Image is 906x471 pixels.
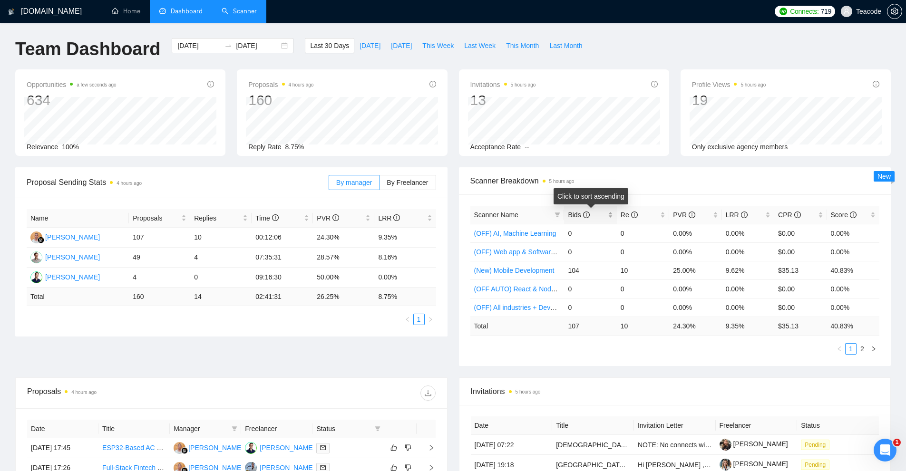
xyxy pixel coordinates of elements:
span: Reply Rate [248,143,281,151]
span: left [405,317,410,322]
td: 02:41:31 [252,288,313,306]
span: LRR [378,214,400,222]
td: 104 [564,261,616,279]
button: [DATE] [354,38,386,53]
td: 0.00% [722,224,774,242]
span: info-circle [850,211,857,218]
span: Last Month [549,40,582,51]
td: 10 [617,317,669,335]
a: (OFF) AI, Machine Learning [474,230,556,237]
th: Name [27,209,129,228]
a: JD[PERSON_NAME] [245,443,314,451]
span: info-circle [741,211,748,218]
span: By manager [336,179,372,186]
div: 160 [248,91,313,109]
th: Date [471,416,553,435]
td: 0 [564,279,616,298]
div: [PERSON_NAME] [45,252,100,262]
span: Re [621,211,638,219]
td: 10 [190,228,252,248]
span: Dashboard [171,7,203,15]
td: 4 [190,248,252,268]
td: 0.00% [669,242,721,261]
h1: Team Dashboard [15,38,160,60]
span: filter [553,208,562,222]
span: 100% [62,143,79,151]
li: Previous Page [402,314,413,325]
a: 1 [414,314,424,325]
span: Last 30 Days [310,40,349,51]
span: filter [230,422,239,436]
td: $35.13 [774,261,827,279]
td: 24.30 % [669,317,721,335]
img: JD [245,442,257,454]
td: [DATE] 17:45 [27,438,98,458]
span: -- [525,143,529,151]
a: homeHome [112,7,140,15]
span: info-circle [583,211,590,218]
time: 5 hours ago [740,82,766,87]
span: [DATE] [391,40,412,51]
img: MU [30,231,42,243]
button: setting [887,4,902,19]
span: Time [255,214,278,222]
button: dislike [402,442,414,453]
button: download [420,385,436,401]
span: 1 [893,439,901,446]
td: 09:16:30 [252,268,313,288]
td: Native Speakers of Polish – Talent Bench for Future Managed Services Recording Projects [552,435,634,455]
td: Total [27,288,129,306]
span: PVR [317,214,339,222]
span: Manager [174,423,228,434]
td: 40.83 % [827,317,879,335]
td: 0 [564,224,616,242]
span: to [224,42,232,49]
span: mail [320,445,326,451]
span: dashboard [159,8,166,14]
img: gigradar-bm.png [181,447,188,454]
th: Invitation Letter [634,416,716,435]
span: CPR [778,211,800,219]
td: 107 [564,317,616,335]
img: logo [8,4,15,19]
td: 4 [129,268,190,288]
a: [GEOGRAPHIC_DATA] | BMW Motorcycle Owner Needed – Service Visit [556,461,771,469]
time: 5 hours ago [549,179,575,184]
td: 40.83% [827,261,879,279]
a: MP[PERSON_NAME] [30,253,100,260]
a: Pending [801,441,833,448]
th: Title [98,420,170,438]
li: 2 [857,343,868,355]
span: Score [831,211,857,219]
span: Invitations [471,385,879,397]
td: 0.00% [722,298,774,317]
span: right [428,317,433,322]
td: 0 [617,224,669,242]
span: left [837,346,842,352]
td: 24.30% [313,228,374,248]
a: (OFF) All industries + DevOps [474,304,563,311]
span: [DATE] [360,40,380,51]
div: 19 [692,91,766,109]
iframe: Intercom live chat [874,439,896,461]
td: 9.35% [374,228,436,248]
li: Next Page [868,343,879,355]
span: filter [555,212,560,218]
div: Click to sort ascending [554,188,628,204]
span: info-circle [794,211,801,218]
td: 0.00% [669,224,721,242]
img: c1Ey8r4uNlh2gIchkrgzsh0Z0YM2jN9PkLgd7btycK8ufYrS2LziWYQe8V6lloiQxN [720,459,731,471]
button: left [834,343,845,355]
span: filter [373,422,382,436]
td: 0 [617,242,669,261]
span: 8.75% [285,143,304,151]
span: 719 [821,6,831,17]
div: [PERSON_NAME] [45,272,100,282]
td: $ 35.13 [774,317,827,335]
span: info-circle [631,211,638,218]
img: gigradar-bm.png [38,237,44,243]
a: PP[PERSON_NAME] [245,463,314,471]
th: Freelancer [241,420,312,438]
td: 26.25 % [313,288,374,306]
td: 0.00% [827,298,879,317]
